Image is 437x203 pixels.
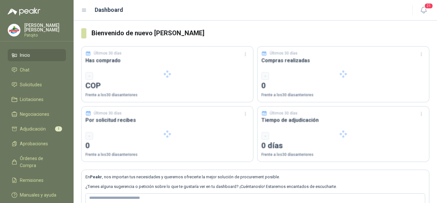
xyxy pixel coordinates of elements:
[8,108,66,120] a: Negociaciones
[24,23,66,32] p: [PERSON_NAME] [PERSON_NAME]
[8,64,66,76] a: Chat
[8,24,20,36] img: Company Logo
[90,174,102,179] b: Peakr
[8,138,66,150] a: Aprobaciones
[8,79,66,91] a: Solicitudes
[20,96,44,103] span: Licitaciones
[20,177,44,184] span: Remisiones
[8,152,66,172] a: Órdenes de Compra
[55,126,62,131] span: 1
[85,174,425,180] p: En , nos importan tus necesidades y queremos ofrecerte la mejor solución de procurement posible.
[20,111,49,118] span: Negociaciones
[8,123,66,135] a: Adjudicación1
[20,125,46,132] span: Adjudicación
[24,33,66,37] p: Patojito
[8,174,66,186] a: Remisiones
[8,189,66,201] a: Manuales y ayuda
[20,66,29,73] span: Chat
[20,52,30,59] span: Inicio
[85,183,425,190] p: ¿Tienes alguna sugerencia o petición sobre lo que te gustaría ver en tu dashboard? ¡Cuéntanoslo! ...
[424,3,433,9] span: 21
[8,49,66,61] a: Inicio
[418,4,429,16] button: 21
[20,81,42,88] span: Solicitudes
[8,8,40,15] img: Logo peakr
[8,93,66,106] a: Licitaciones
[95,5,123,14] h1: Dashboard
[20,191,56,199] span: Manuales y ayuda
[20,140,48,147] span: Aprobaciones
[20,155,60,169] span: Órdenes de Compra
[91,28,429,38] h3: Bienvenido de nuevo [PERSON_NAME]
